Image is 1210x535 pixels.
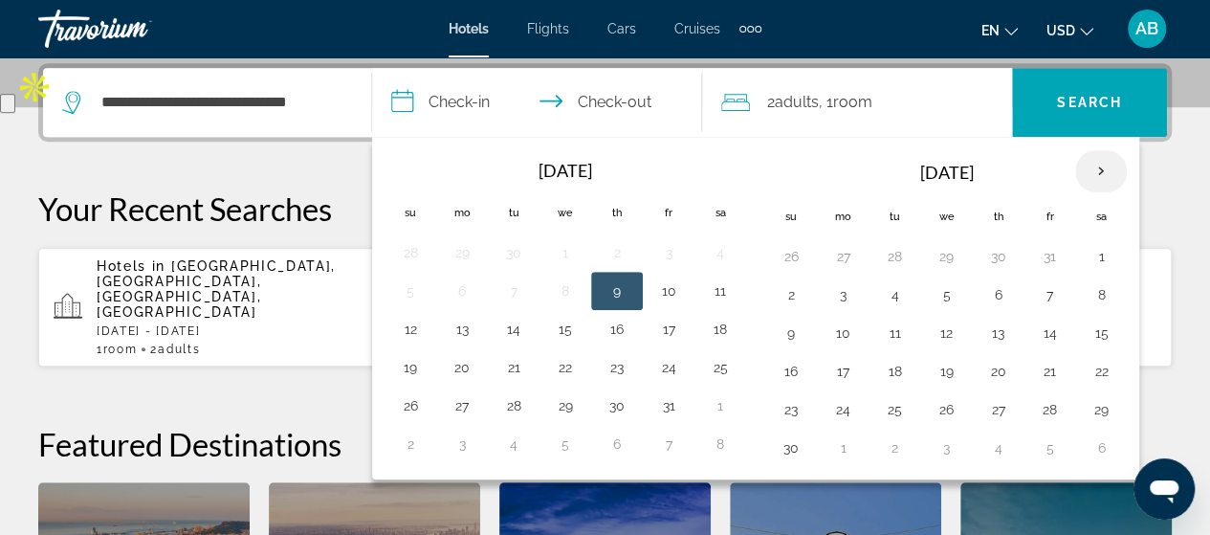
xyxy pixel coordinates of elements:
button: Day 27 [447,392,477,419]
button: Day 20 [447,354,477,381]
button: Day 12 [395,316,426,343]
button: Day 5 [395,278,426,304]
button: Day 4 [498,431,529,457]
button: Day 7 [1034,281,1065,308]
button: Day 31 [1034,243,1065,270]
span: 2 [150,343,200,356]
button: Day 30 [602,392,632,419]
button: Day 5 [931,281,961,308]
button: Day 14 [498,316,529,343]
button: Day 7 [498,278,529,304]
button: Day 29 [931,243,961,270]
button: Day 28 [879,243,910,270]
button: Next month [1075,149,1127,193]
button: Day 18 [879,358,910,385]
button: Day 1 [705,392,736,419]
button: Day 28 [1034,396,1065,423]
button: Day 16 [602,316,632,343]
button: Day 19 [931,358,961,385]
button: Day 5 [550,431,581,457]
button: Day 1 [827,435,858,461]
a: Cars [607,21,636,36]
button: Day 24 [827,396,858,423]
button: Day 3 [653,239,684,266]
button: Day 8 [1086,281,1116,308]
button: Day 3 [827,281,858,308]
button: Day 13 [447,316,477,343]
span: Room [103,343,138,356]
button: Day 8 [550,278,581,304]
button: Day 24 [653,354,684,381]
button: Day 7 [653,431,684,457]
button: User Menu [1122,9,1172,49]
span: [GEOGRAPHIC_DATA], [GEOGRAPHIC_DATA], [GEOGRAPHIC_DATA], [GEOGRAPHIC_DATA] [97,258,336,320]
table: Left calendar grid [385,149,746,463]
button: Day 12 [931,320,961,346]
button: Day 17 [653,316,684,343]
button: Day 6 [602,431,632,457]
a: Hotels [449,21,489,36]
button: Day 27 [982,396,1013,423]
button: Extra navigation items [739,13,761,44]
button: Day 10 [827,320,858,346]
iframe: Button to launch messaging window [1133,458,1195,520]
button: Day 19 [395,354,426,381]
button: Day 30 [498,239,529,266]
table: Right calendar grid [765,149,1127,467]
button: Day 31 [653,392,684,419]
button: Day 16 [776,358,806,385]
button: Day 11 [879,320,910,346]
span: en [981,23,1000,38]
button: Day 6 [447,278,477,304]
button: Day 21 [1034,358,1065,385]
button: Day 3 [447,431,477,457]
button: Day 4 [879,281,910,308]
span: Adults [158,343,200,356]
button: Day 22 [550,354,581,381]
button: Day 25 [879,396,910,423]
button: Day 30 [776,435,806,461]
button: Day 21 [498,354,529,381]
button: Day 13 [982,320,1013,346]
span: USD [1046,23,1075,38]
h2: Featured Destinations [38,425,1172,463]
button: Day 26 [931,396,961,423]
button: Hotels in [GEOGRAPHIC_DATA], [GEOGRAPHIC_DATA], [GEOGRAPHIC_DATA], [GEOGRAPHIC_DATA][DATE] - [DAT... [38,247,404,368]
th: [DATE] [436,149,694,191]
button: Day 25 [705,354,736,381]
span: AB [1135,19,1158,38]
button: Day 1 [1086,243,1116,270]
button: Day 15 [1086,320,1116,346]
button: Day 22 [1086,358,1116,385]
button: Day 2 [602,239,632,266]
button: Day 29 [447,239,477,266]
div: Search widget [43,68,1167,137]
a: Travorium [38,4,230,54]
button: Day 26 [776,243,806,270]
button: Day 1 [550,239,581,266]
button: Change language [981,16,1018,44]
button: Change currency [1046,16,1093,44]
button: Day 8 [705,431,736,457]
a: Cruises [674,21,720,36]
span: Hotels in [97,258,165,274]
button: Day 4 [705,239,736,266]
button: Day 23 [602,354,632,381]
p: [DATE] - [DATE] [97,324,388,338]
button: Day 3 [931,435,961,461]
th: [DATE] [817,149,1075,195]
button: Day 2 [879,435,910,461]
button: Day 20 [982,358,1013,385]
button: Day 18 [705,316,736,343]
button: Day 23 [776,396,806,423]
button: Day 9 [602,278,632,304]
span: 1 [97,343,137,356]
button: Day 5 [1034,435,1065,461]
a: Flights [527,21,569,36]
button: Day 2 [776,281,806,308]
button: Day 11 [705,278,736,304]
